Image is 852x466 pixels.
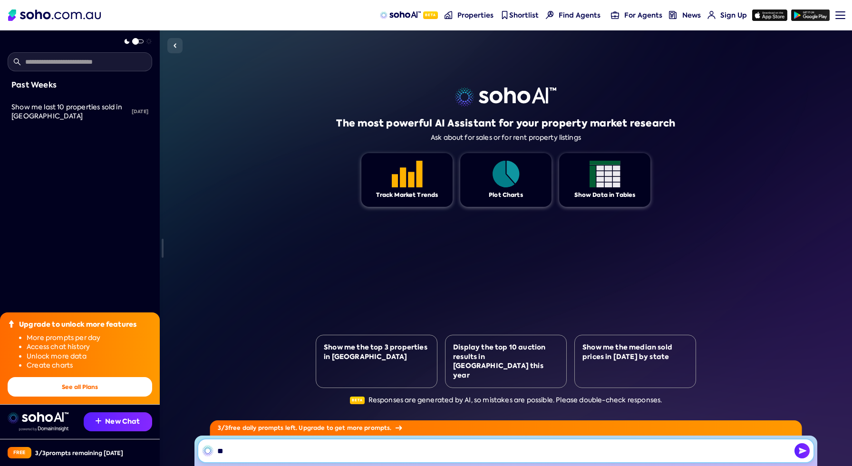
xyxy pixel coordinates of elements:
[11,103,128,121] div: Show me last 10 properties sold in Sydney NSW
[794,443,810,458] img: Send icon
[707,11,716,19] img: for-agents-nav icon
[491,161,522,187] img: Feature 1 icon
[27,342,152,352] li: Access chat history
[8,97,128,127] a: Show me last 10 properties sold in [GEOGRAPHIC_DATA]
[489,191,523,199] div: Plot Charts
[624,10,662,20] span: For Agents
[431,134,581,142] div: Ask about for sales or for rent property listings
[324,343,429,361] div: Show me the top 3 properties in [GEOGRAPHIC_DATA]
[376,191,438,199] div: Track Market Trends
[682,10,701,20] span: News
[19,320,136,330] div: Upgrade to unlock more features
[19,427,68,431] img: Data provided by Domain Insight
[669,11,677,19] img: news-nav icon
[445,11,453,19] img: properties-nav icon
[752,10,787,21] img: app-store icon
[336,116,675,130] h1: The most powerful AI Assistant for your property market research
[582,343,688,361] div: Show me the median sold prices in [DATE] by state
[96,418,101,424] img: Recommendation icon
[720,10,747,20] span: Sign Up
[27,333,152,343] li: More prompts per day
[27,352,152,361] li: Unlock more data
[791,10,830,21] img: google-play icon
[453,343,559,380] div: Display the top 10 auction results in [GEOGRAPHIC_DATA] this year
[392,161,423,187] img: Feature 1 icon
[546,11,554,19] img: Find agents icon
[590,161,620,187] img: Feature 1 icon
[8,447,31,458] div: Free
[210,420,802,436] div: 3 / 3 free daily prompts left. Upgrade to get more prompts.
[27,361,152,370] li: Create charts
[380,11,420,19] img: sohoAI logo
[423,11,438,19] span: Beta
[350,397,365,404] span: Beta
[84,412,152,431] button: New Chat
[455,87,556,107] img: sohoai logo
[8,412,68,424] img: sohoai logo
[559,10,600,20] span: Find Agents
[128,101,152,122] div: [DATE]
[11,103,122,121] span: Show me last 10 properties sold in [GEOGRAPHIC_DATA]
[574,191,636,199] div: Show Data in Tables
[8,377,152,397] button: See all Plans
[501,11,509,19] img: shortlist-nav icon
[169,40,181,51] img: Sidebar toggle icon
[794,443,810,458] button: Send
[350,396,662,405] div: Responses are generated by AI, so mistakes are possible. Please double-check responses.
[202,445,213,456] img: SohoAI logo black
[457,10,494,20] span: Properties
[8,320,15,328] img: Upgrade icon
[35,449,123,457] div: 3 / 3 prompts remaining [DATE]
[611,11,619,19] img: for-agents-nav icon
[11,79,148,91] div: Past Weeks
[509,10,539,20] span: Shortlist
[395,426,402,430] img: Arrow icon
[8,10,101,21] img: Soho Logo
